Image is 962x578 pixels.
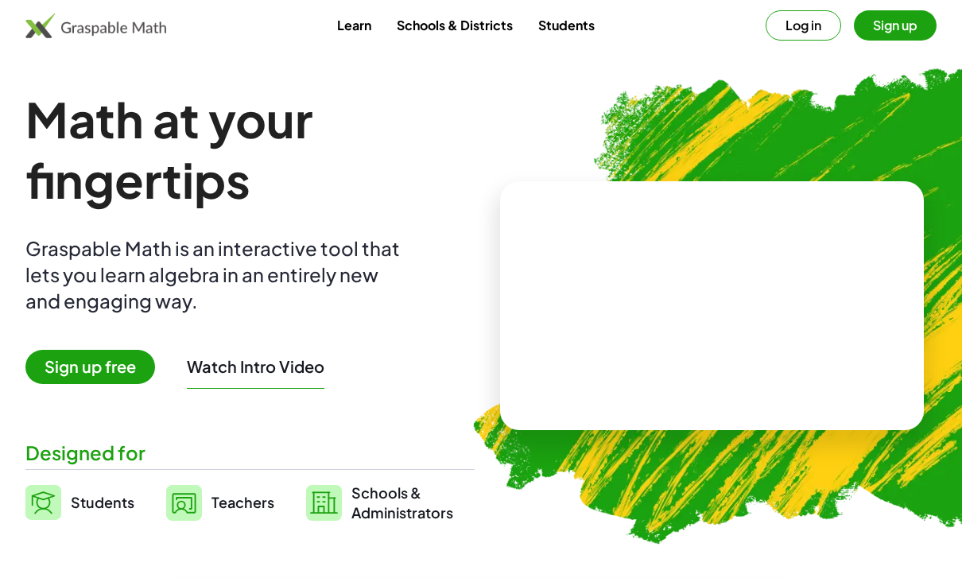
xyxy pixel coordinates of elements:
[351,483,453,522] span: Schools & Administrators
[324,10,384,40] a: Learn
[25,440,475,466] div: Designed for
[384,10,526,40] a: Schools & Districts
[187,356,324,377] button: Watch Intro Video
[166,483,274,522] a: Teachers
[593,246,832,366] video: What is this? This is dynamic math notation. Dynamic math notation plays a central role in how Gr...
[526,10,607,40] a: Students
[25,483,134,522] a: Students
[25,235,407,314] div: Graspable Math is an interactive tool that lets you learn algebra in an entirely new and engaging...
[25,350,155,384] span: Sign up free
[854,10,937,41] button: Sign up
[25,485,61,520] img: svg%3e
[166,485,202,521] img: svg%3e
[306,485,342,521] img: svg%3e
[211,493,274,511] span: Teachers
[306,483,453,522] a: Schools &Administrators
[71,493,134,511] span: Students
[25,89,475,210] h1: Math at your fingertips
[766,10,841,41] button: Log in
